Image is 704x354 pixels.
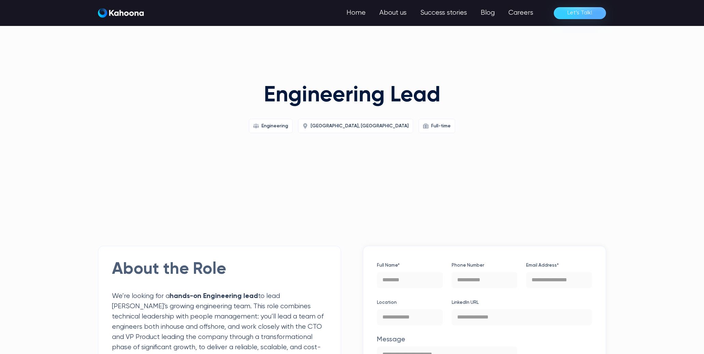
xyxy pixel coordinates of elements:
[526,260,592,271] label: Email Address*
[372,6,413,20] a: About us
[377,334,517,345] label: Message
[554,7,606,19] a: Let’s Talk!
[112,261,226,278] strong: About the Role
[377,297,443,308] label: Location
[311,121,409,131] div: [GEOGRAPHIC_DATA], [GEOGRAPHIC_DATA]
[170,293,258,300] strong: hands-on Engineering lead
[98,8,144,18] img: Kahoona logo white
[340,6,372,20] a: Home
[431,121,451,131] div: Full-time
[413,6,474,20] a: Success stories
[452,297,592,308] label: LinkedIn URL
[452,260,518,271] label: Phone Number
[502,6,540,20] a: Careers
[221,84,483,108] h1: Engineering Lead
[98,8,144,18] a: home
[567,8,592,18] div: Let’s Talk!
[377,260,443,271] label: Full Name*
[474,6,502,20] a: Blog
[262,121,288,131] div: Engineering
